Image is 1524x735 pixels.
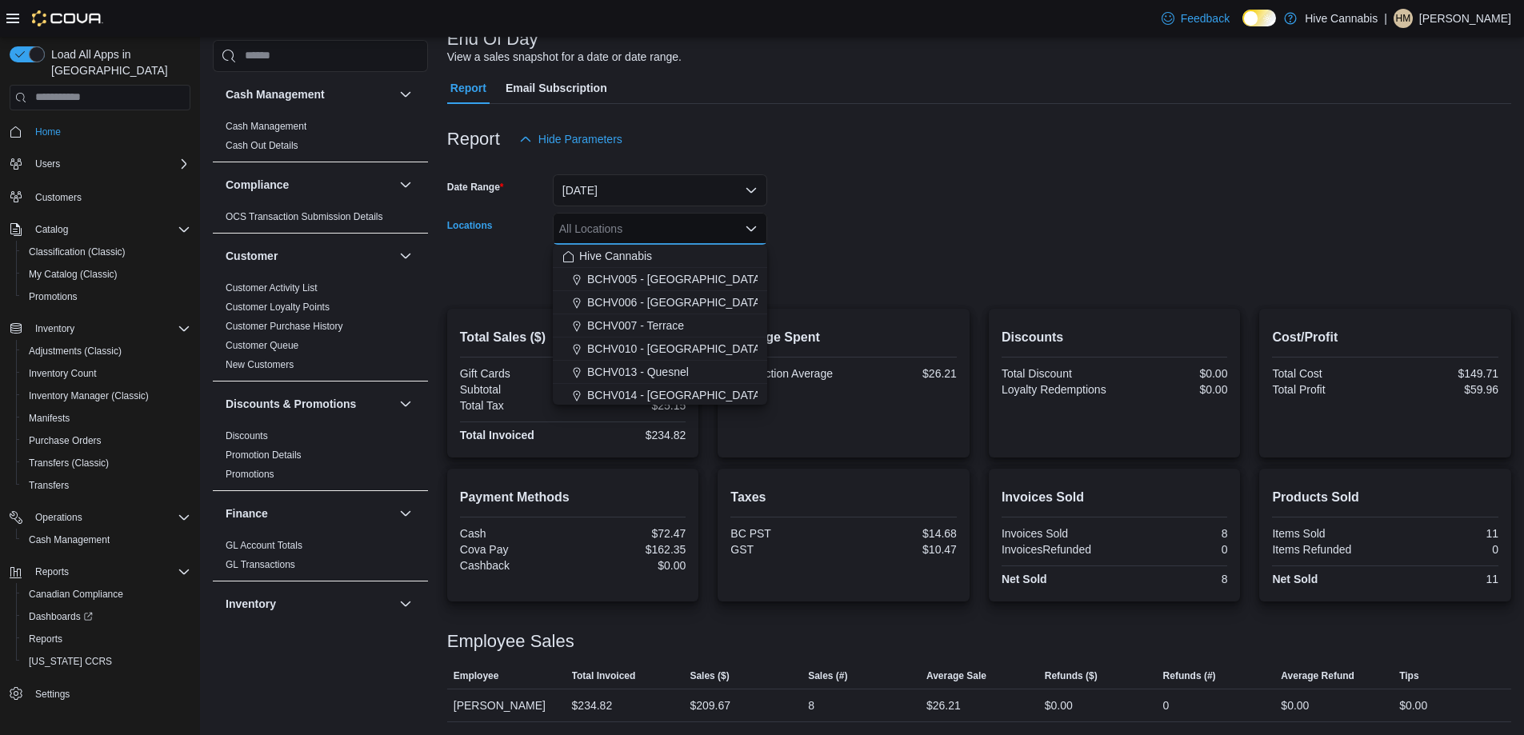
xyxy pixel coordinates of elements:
[16,628,197,650] button: Reports
[29,122,190,142] span: Home
[447,49,682,66] div: View a sales snapshot for a date or date range.
[460,559,570,572] div: Cashback
[213,426,428,490] div: Discounts & Promotions
[22,652,118,671] a: [US_STATE] CCRS
[22,629,69,649] a: Reports
[29,457,109,469] span: Transfers (Classic)
[1389,573,1498,585] div: 11
[29,479,69,492] span: Transfers
[587,271,856,287] span: BCHV005 - [GEOGRAPHIC_DATA][PERSON_NAME]
[22,265,124,284] a: My Catalog (Classic)
[22,287,84,306] a: Promotions
[460,429,534,441] strong: Total Invoiced
[396,175,415,194] button: Compliance
[1163,669,1216,682] span: Refunds (#)
[3,218,197,241] button: Catalog
[1272,488,1498,507] h2: Products Sold
[513,123,629,155] button: Hide Parameters
[16,241,197,263] button: Classification (Classic)
[22,530,190,549] span: Cash Management
[226,540,302,551] a: GL Account Totals
[396,246,415,266] button: Customer
[1163,696,1170,715] div: 0
[1281,669,1354,682] span: Average Refund
[1002,527,1111,540] div: Invoices Sold
[226,596,393,612] button: Inventory
[29,508,89,527] button: Operations
[29,220,190,239] span: Catalog
[1002,383,1111,396] div: Loyalty Redemptions
[553,174,767,206] button: [DATE]
[1272,573,1318,585] strong: Net Sold
[29,246,126,258] span: Classification (Classic)
[16,385,197,407] button: Inventory Manager (Classic)
[226,559,295,570] a: GL Transactions
[16,362,197,385] button: Inventory Count
[35,688,70,701] span: Settings
[226,177,393,193] button: Compliance
[213,536,428,581] div: Finance
[847,367,957,380] div: $26.21
[226,396,393,412] button: Discounts & Promotions
[29,610,93,623] span: Dashboards
[16,286,197,308] button: Promotions
[730,328,957,347] h2: Average Spent
[226,210,383,223] span: OCS Transaction Submission Details
[29,319,190,338] span: Inventory
[22,342,190,361] span: Adjustments (Classic)
[226,340,298,351] a: Customer Queue
[587,364,689,380] span: BCHV013 - Quesnel
[226,139,298,152] span: Cash Out Details
[3,506,197,529] button: Operations
[35,191,82,204] span: Customers
[29,562,75,581] button: Reports
[22,652,190,671] span: Washington CCRS
[1045,669,1098,682] span: Refunds ($)
[1389,367,1498,380] div: $149.71
[16,340,197,362] button: Adjustments (Classic)
[226,86,393,102] button: Cash Management
[396,85,415,104] button: Cash Management
[460,527,570,540] div: Cash
[926,669,986,682] span: Average Sale
[226,177,289,193] h3: Compliance
[1399,669,1418,682] span: Tips
[3,318,197,340] button: Inventory
[29,434,102,447] span: Purchase Orders
[226,505,393,521] button: Finance
[29,154,190,174] span: Users
[1272,527,1382,540] div: Items Sold
[226,282,318,294] a: Customer Activity List
[553,268,767,291] button: BCHV005 - [GEOGRAPHIC_DATA][PERSON_NAME]
[22,342,128,361] a: Adjustments (Classic)
[460,328,686,347] h2: Total Sales ($)
[22,607,99,626] a: Dashboards
[22,585,130,604] a: Canadian Compliance
[3,153,197,175] button: Users
[447,219,493,232] label: Locations
[1272,543,1382,556] div: Items Refunded
[226,211,383,222] a: OCS Transaction Submission Details
[1118,527,1227,540] div: 8
[576,559,686,572] div: $0.00
[553,245,767,407] div: Choose from the following options
[29,220,74,239] button: Catalog
[32,10,103,26] img: Cova
[226,320,343,333] span: Customer Purchase History
[226,468,274,481] span: Promotions
[1396,9,1411,28] span: HM
[572,669,636,682] span: Total Invoiced
[226,396,356,412] h3: Discounts & Promotions
[745,222,758,235] button: Close list of options
[226,302,330,313] a: Customer Loyalty Points
[226,248,393,264] button: Customer
[1272,383,1382,396] div: Total Profit
[22,431,108,450] a: Purchase Orders
[29,588,123,601] span: Canadian Compliance
[1002,543,1111,556] div: InvoicesRefunded
[1281,696,1309,715] div: $0.00
[460,383,570,396] div: Subtotal
[926,696,961,715] div: $26.21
